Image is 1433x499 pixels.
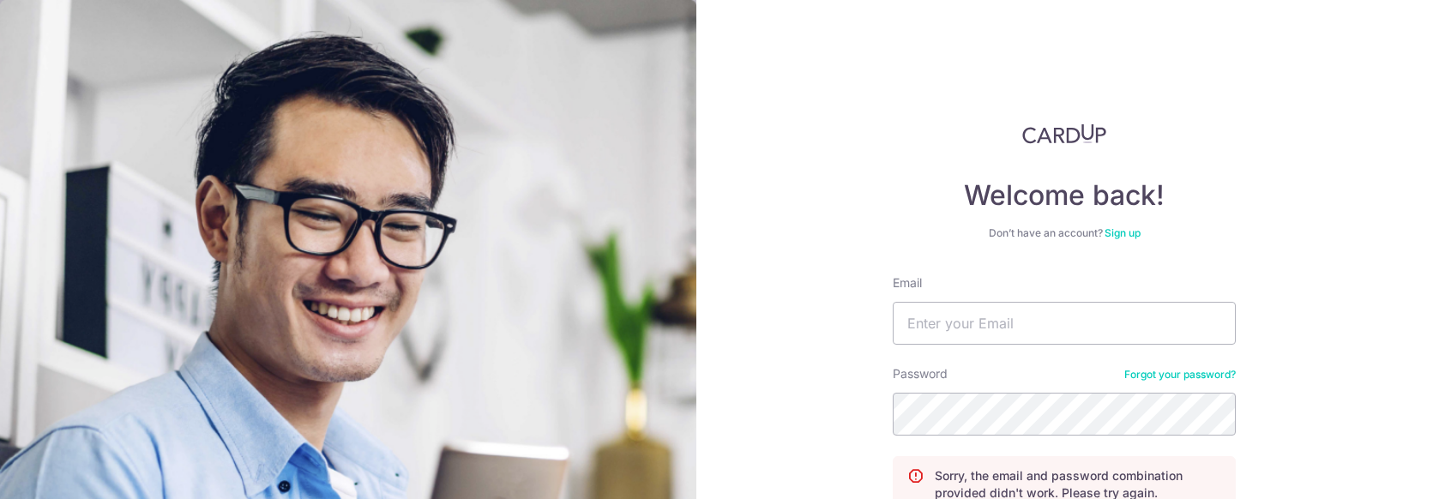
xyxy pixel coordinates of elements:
[893,302,1236,345] input: Enter your Email
[893,178,1236,213] h4: Welcome back!
[893,226,1236,240] div: Don’t have an account?
[893,274,922,292] label: Email
[893,365,948,382] label: Password
[1105,226,1141,239] a: Sign up
[1022,123,1106,144] img: CardUp Logo
[1124,368,1236,382] a: Forgot your password?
